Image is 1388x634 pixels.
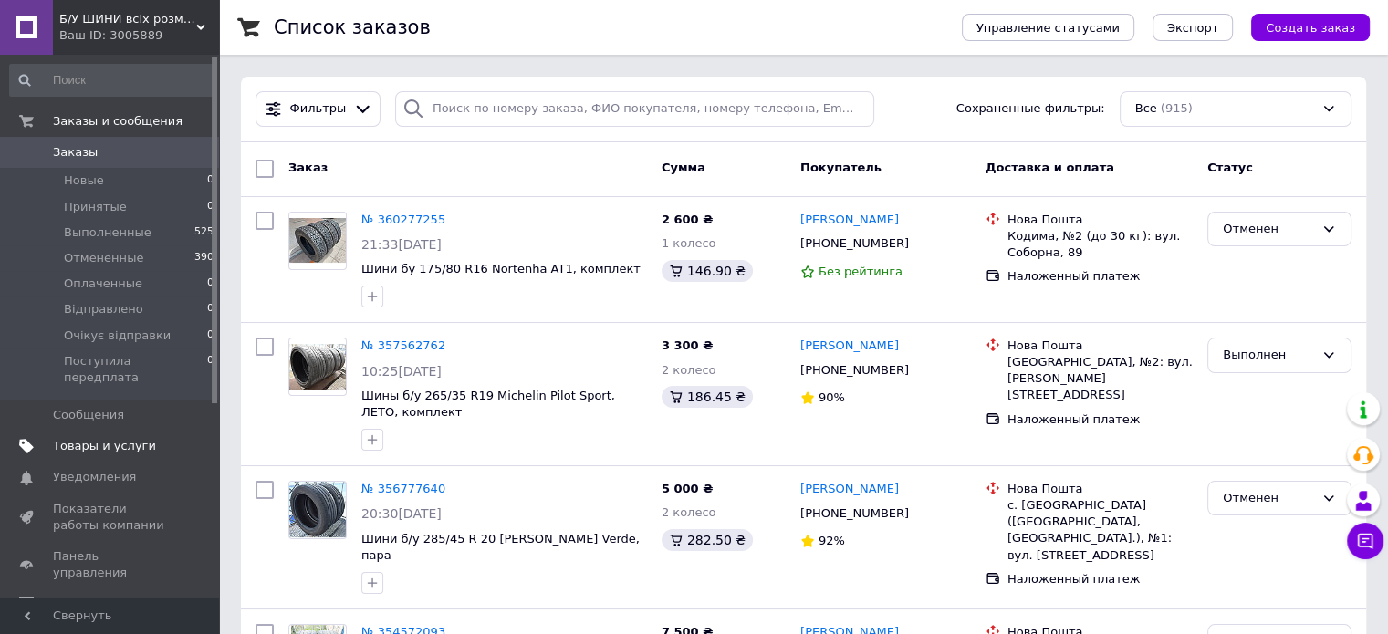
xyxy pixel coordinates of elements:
a: Шины б/у 265/35 R19 Michelin Pilot Sport, ЛЕТО, комплект [361,389,615,420]
span: Покупатель [800,161,882,174]
span: 0 [207,199,214,215]
span: (915) [1161,101,1193,115]
a: № 360277255 [361,213,445,226]
a: № 357562762 [361,338,445,352]
img: Фото товару [289,482,346,537]
span: 0 [207,172,214,189]
a: Фото товару [288,212,347,270]
div: Наложенный платеж [1007,411,1193,428]
span: 1 колесо [662,236,716,250]
span: 0 [207,275,214,292]
span: 3 300 ₴ [662,338,713,352]
h1: Список заказов [274,16,431,38]
span: Экспорт [1167,21,1218,35]
a: [PERSON_NAME] [800,212,899,229]
span: Сообщения [53,407,124,423]
div: [PHONE_NUMBER] [797,232,913,255]
span: 5 000 ₴ [662,482,713,495]
div: Кодима, №2 (до 30 кг): вул. Соборна, 89 [1007,228,1193,261]
div: Отменен [1223,489,1314,508]
span: Отзывы [53,596,101,612]
span: 21:33[DATE] [361,237,442,252]
span: 90% [819,390,845,404]
span: Заказы [53,144,98,161]
div: Наложенный платеж [1007,268,1193,285]
span: 20:30[DATE] [361,506,442,521]
span: Товары и услуги [53,438,156,454]
span: Без рейтинга [819,265,903,278]
span: Фильтры [290,100,347,118]
button: Создать заказ [1251,14,1370,41]
span: Новые [64,172,104,189]
span: Панель управления [53,548,169,581]
a: [PERSON_NAME] [800,338,899,355]
div: Отменен [1223,220,1314,239]
div: Наложенный платеж [1007,571,1193,587]
span: 2 колесо [662,505,716,519]
a: Шини б/у 285/45 R 20 [PERSON_NAME] Verde, пара [361,532,640,563]
span: 10:25[DATE] [361,364,442,379]
span: Поступила передплата [64,353,207,386]
img: Фото товару [289,344,346,390]
div: Нова Пошта [1007,212,1193,228]
div: с. [GEOGRAPHIC_DATA] ([GEOGRAPHIC_DATA], [GEOGRAPHIC_DATA].), №1: вул. [STREET_ADDRESS] [1007,497,1193,564]
span: 0 [207,301,214,317]
span: Б/У ШИНИ всіх розмірів mnogokoles.com.ua [59,11,196,27]
span: Сумма [662,161,705,174]
span: Заказы и сообщения [53,113,183,130]
div: 186.45 ₴ [662,386,753,408]
img: Фото товару [289,218,346,262]
span: 525 [194,224,214,241]
span: Відправлено [64,301,143,317]
span: 0 [207,353,214,386]
span: Отмененные [64,250,143,266]
span: Заказ [288,161,328,174]
a: Шини бу 175/80 R16 Nortenha AT1, комплект [361,262,641,275]
span: Показатели работы компании [53,501,169,534]
span: Доставка и оплата [986,161,1114,174]
div: Нова Пошта [1007,338,1193,354]
div: Нова Пошта [1007,481,1193,497]
span: Уведомления [53,469,136,485]
div: [PHONE_NUMBER] [797,359,913,382]
input: Поиск [9,64,215,97]
span: Выполненные [64,224,151,241]
button: Чат с покупателем [1347,523,1383,559]
button: Экспорт [1153,14,1233,41]
div: 146.90 ₴ [662,260,753,282]
span: 0 [207,327,214,344]
a: [PERSON_NAME] [800,481,899,498]
div: Ваш ID: 3005889 [59,27,219,44]
a: № 356777640 [361,482,445,495]
span: Все [1135,100,1157,118]
a: Фото товару [288,338,347,396]
span: 2 колесо [662,363,716,377]
span: 2 600 ₴ [662,213,713,226]
span: Статус [1207,161,1253,174]
button: Управление статусами [962,14,1134,41]
span: 92% [819,534,845,547]
span: Управление статусами [976,21,1120,35]
span: Оплаченные [64,275,142,292]
a: Фото товару [288,481,347,539]
div: [GEOGRAPHIC_DATA], №2: вул. [PERSON_NAME][STREET_ADDRESS] [1007,354,1193,404]
span: Очікує відправки [64,327,171,344]
span: Сохраненные фильтры: [956,100,1105,118]
span: Принятые [64,199,127,215]
a: Создать заказ [1233,20,1370,34]
div: 282.50 ₴ [662,529,753,551]
span: 390 [194,250,214,266]
div: [PHONE_NUMBER] [797,502,913,525]
div: Выполнен [1223,346,1314,365]
span: Создать заказ [1266,21,1355,35]
input: Поиск по номеру заказа, ФИО покупателя, номеру телефона, Email, номеру накладной [395,91,874,127]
